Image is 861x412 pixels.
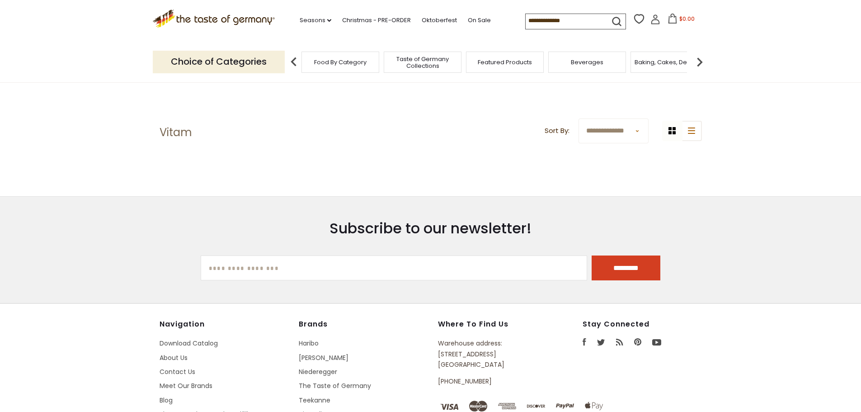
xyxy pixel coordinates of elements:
a: Food By Category [314,59,367,66]
button: $0.00 [662,14,701,27]
a: Taste of Germany Collections [386,56,459,69]
h4: Where to find us [438,320,541,329]
span: $0.00 [679,15,695,23]
img: next arrow [691,53,709,71]
h4: Stay Connected [583,320,702,329]
a: Seasons [300,15,331,25]
p: Choice of Categories [153,51,285,73]
a: On Sale [468,15,491,25]
a: The Taste of Germany [299,381,371,390]
h1: Vitam [160,126,192,139]
a: Featured Products [478,59,532,66]
a: Oktoberfest [422,15,457,25]
a: Meet Our Brands [160,381,212,390]
p: [PHONE_NUMBER] [438,376,541,387]
a: [PERSON_NAME] [299,353,348,362]
h3: Subscribe to our newsletter! [201,219,661,237]
h4: Brands [299,320,429,329]
a: Download Catalog [160,339,218,348]
a: Blog [160,396,173,405]
a: Contact Us [160,367,195,376]
label: Sort By: [545,125,569,137]
a: Beverages [571,59,603,66]
a: Baking, Cakes, Desserts [635,59,705,66]
a: Niederegger [299,367,337,376]
a: About Us [160,353,188,362]
a: Haribo [299,339,319,348]
h4: Navigation [160,320,290,329]
img: previous arrow [285,53,303,71]
p: Warehouse address: [STREET_ADDRESS] [GEOGRAPHIC_DATA] [438,338,541,370]
a: Teekanne [299,396,330,405]
a: Christmas - PRE-ORDER [342,15,411,25]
